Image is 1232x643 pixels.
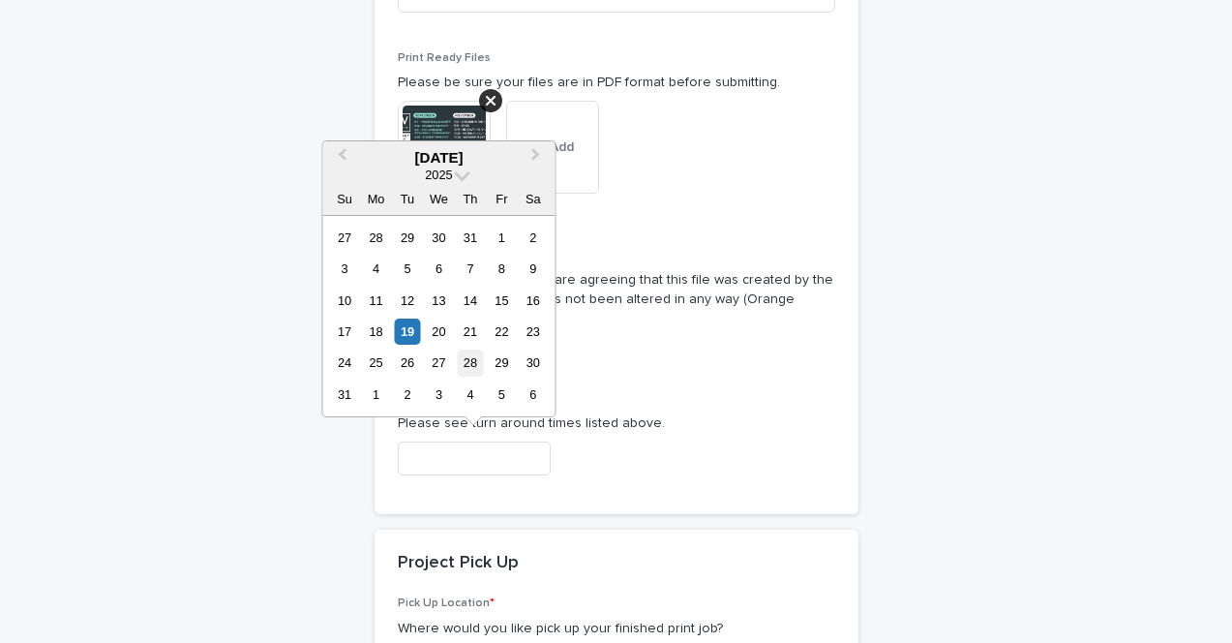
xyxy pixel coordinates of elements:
[489,288,515,314] div: Choose Friday, August 15th, 2025
[426,256,452,282] div: Choose Wednesday, August 6th, 2025
[457,350,483,376] div: Choose Thursday, August 28th, 2025
[520,288,546,314] div: Choose Saturday, August 16th, 2025
[457,225,483,251] div: Choose Thursday, July 31st, 2025
[363,382,389,408] div: Choose Monday, September 1st, 2025
[398,413,835,434] p: Please see turn around times listed above.
[520,256,546,282] div: Choose Saturday, August 9th, 2025
[329,222,549,411] div: month 2025-08
[457,319,483,345] div: Choose Thursday, August 21st, 2025
[363,288,389,314] div: Choose Monday, August 11th, 2025
[394,186,420,212] div: Tu
[363,225,389,251] div: Choose Monday, July 28th, 2025
[520,350,546,376] div: Choose Saturday, August 30th, 2025
[363,350,389,376] div: Choose Monday, August 25th, 2025
[457,256,483,282] div: Choose Thursday, August 7th, 2025
[394,382,420,408] div: Choose Tuesday, September 2nd, 2025
[398,73,835,93] p: Please be sure your files are in PDF format before submitting.
[489,256,515,282] div: Choose Friday, August 8th, 2025
[457,186,483,212] div: Th
[426,225,452,251] div: Choose Wednesday, July 30th, 2025
[426,350,452,376] div: Choose Wednesday, August 27th, 2025
[489,225,515,251] div: Choose Friday, August 1st, 2025
[331,350,357,376] div: Choose Sunday, August 24th, 2025
[394,256,420,282] div: Choose Tuesday, August 5th, 2025
[331,256,357,282] div: Choose Sunday, August 3rd, 2025
[489,382,515,408] div: Choose Friday, September 5th, 2025
[489,319,515,345] div: Choose Friday, August 22nd, 2025
[363,186,389,212] div: Mo
[520,186,546,212] div: Sa
[322,149,555,167] div: [DATE]
[426,319,452,345] div: Choose Wednesday, August 20th, 2025
[394,350,420,376] div: Choose Tuesday, August 26th, 2025
[425,168,452,182] span: 2025
[550,140,574,154] span: Add
[426,186,452,212] div: We
[426,382,452,408] div: Choose Wednesday, September 3rd, 2025
[398,52,491,64] span: Print Ready Files
[489,186,515,212] div: Fr
[398,619,835,639] p: Where would you like pick up your finished print job?
[398,597,495,609] span: Pick Up Location
[394,288,420,314] div: Choose Tuesday, August 12th, 2025
[520,225,546,251] div: Choose Saturday, August 2nd, 2025
[363,256,389,282] div: Choose Monday, August 4th, 2025
[426,288,452,314] div: Choose Wednesday, August 13th, 2025
[489,350,515,376] div: Choose Friday, August 29th, 2025
[331,319,357,345] div: Choose Sunday, August 17th, 2025
[457,288,483,314] div: Choose Thursday, August 14th, 2025
[324,143,355,174] button: Previous Month
[506,101,599,194] button: Add
[520,382,546,408] div: Choose Saturday, September 6th, 2025
[523,143,554,174] button: Next Month
[331,225,357,251] div: Choose Sunday, July 27th, 2025
[331,382,357,408] div: Choose Sunday, August 31st, 2025
[398,553,519,574] h2: Project Pick Up
[363,319,389,345] div: Choose Monday, August 18th, 2025
[331,288,357,314] div: Choose Sunday, August 10th, 2025
[394,319,420,345] div: Choose Tuesday, August 19th, 2025
[331,186,357,212] div: Su
[394,225,420,251] div: Choose Tuesday, July 29th, 2025
[398,270,835,330] p: By checking this box you are agreeing that this file was created by the NW creative team and has ...
[457,382,483,408] div: Choose Thursday, September 4th, 2025
[520,319,546,345] div: Choose Saturday, August 23rd, 2025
